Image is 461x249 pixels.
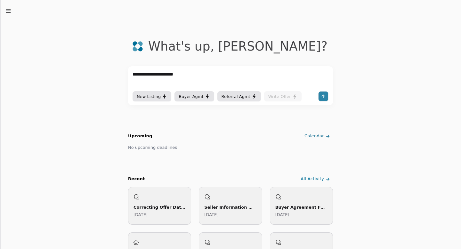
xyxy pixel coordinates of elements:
[204,212,218,217] time: Saturday, September 20, 2025 at 1:45:39 AM
[217,91,261,101] button: Referral Agmt
[204,204,256,211] div: Seller Information Withholding Form Explained
[275,204,328,211] div: Buyer Agreement Form Preparation
[299,174,333,184] a: All Activity
[128,133,152,140] h2: Upcoming
[128,176,145,182] div: Recent
[222,93,250,100] span: Referral Agmt
[133,91,171,101] button: New Listing
[148,39,328,53] div: What's up , [PERSON_NAME] ?
[132,41,143,52] img: logo
[174,91,214,101] button: Buyer Agmt
[137,93,167,100] div: New Listing
[303,131,333,141] a: Calendar
[128,144,177,151] div: No upcoming deadlines
[179,93,203,100] span: Buyer Agmt
[133,204,186,211] div: Correcting Offer Date and Initials
[275,212,289,217] time: Sunday, September 14, 2025 at 2:21:32 AM
[270,187,333,225] a: Buyer Agreement Form Preparation[DATE]
[199,187,262,225] a: Seller Information Withholding Form Explained[DATE]
[301,176,324,182] span: All Activity
[128,187,191,225] a: Correcting Offer Date and Initials[DATE]
[304,133,324,140] span: Calendar
[133,212,148,217] time: Saturday, September 20, 2025 at 9:47:19 PM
